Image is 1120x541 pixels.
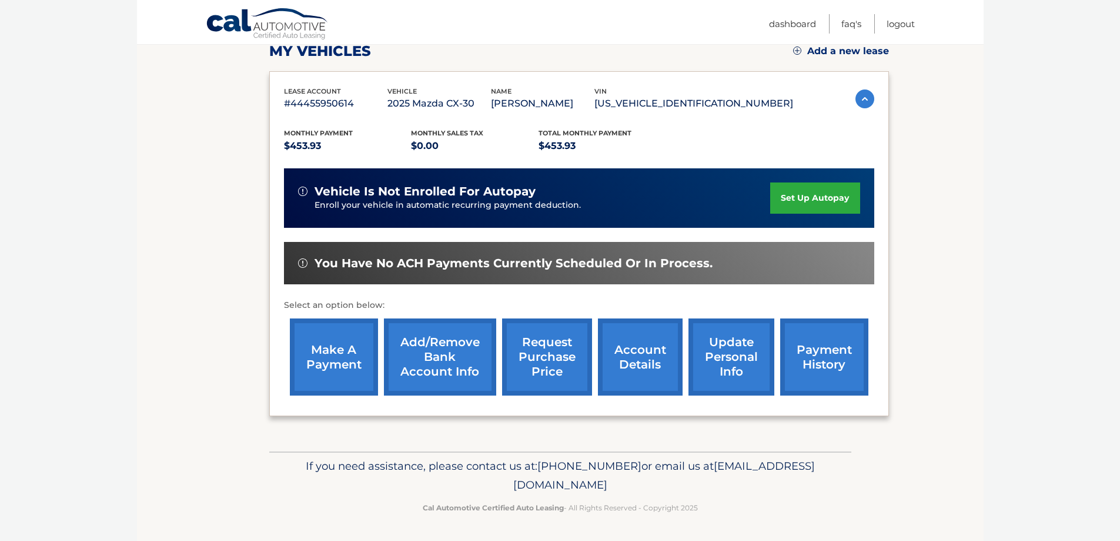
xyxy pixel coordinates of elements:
span: vehicle [387,87,417,95]
p: Enroll your vehicle in automatic recurring payment deduction. [315,199,771,212]
a: Add a new lease [793,45,889,57]
p: 2025 Mazda CX-30 [387,95,491,112]
p: [US_VEHICLE_IDENTIFICATION_NUMBER] [594,95,793,112]
a: Add/Remove bank account info [384,318,496,396]
h2: my vehicles [269,42,371,60]
strong: Cal Automotive Certified Auto Leasing [423,503,564,512]
span: name [491,87,511,95]
span: [EMAIL_ADDRESS][DOMAIN_NAME] [513,459,815,492]
p: Select an option below: [284,298,874,313]
span: Total Monthly Payment [539,129,631,137]
a: set up autopay [770,182,860,214]
a: request purchase price [502,318,592,396]
span: vin [594,87,607,95]
a: Cal Automotive [206,8,329,42]
span: lease account [284,87,341,95]
a: account details [598,318,683,396]
span: vehicle is not enrolled for autopay [315,184,536,199]
p: $0.00 [411,138,539,154]
p: - All Rights Reserved - Copyright 2025 [277,502,844,514]
a: update personal info [688,318,774,396]
img: alert-white.svg [298,258,307,268]
span: You have no ACH payments currently scheduled or in process. [315,256,713,271]
p: $453.93 [284,138,412,154]
p: If you need assistance, please contact us at: or email us at [277,457,844,494]
img: accordion-active.svg [855,89,874,108]
a: FAQ's [841,14,861,34]
p: #44455950614 [284,95,387,112]
p: [PERSON_NAME] [491,95,594,112]
img: alert-white.svg [298,187,307,196]
a: make a payment [290,318,378,396]
a: Dashboard [769,14,816,34]
a: Logout [887,14,915,34]
span: [PHONE_NUMBER] [537,459,641,473]
img: add.svg [793,47,801,55]
span: Monthly sales Tax [411,129,483,137]
p: $453.93 [539,138,666,154]
a: payment history [780,318,868,396]
span: Monthly Payment [284,129,353,137]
